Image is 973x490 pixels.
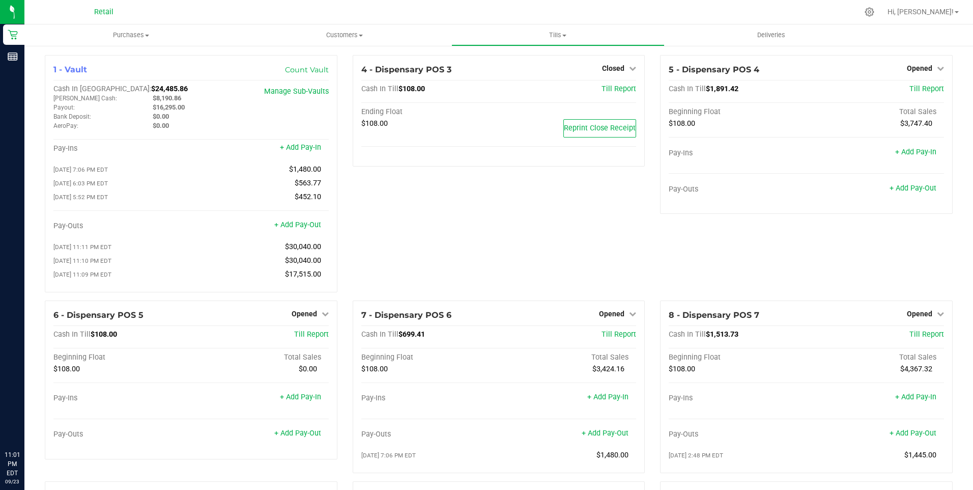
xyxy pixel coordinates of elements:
div: Beginning Float [361,353,499,362]
span: $108.00 [669,119,695,128]
span: 1 - Vault [53,65,87,74]
span: $1,480.00 [596,451,628,459]
span: Closed [602,64,624,72]
span: $108.00 [361,119,388,128]
span: $8,190.86 [153,94,181,102]
div: Pay-Ins [669,149,806,158]
span: $16,295.00 [153,103,185,111]
a: + Add Pay-Out [274,429,321,438]
span: Cash In [GEOGRAPHIC_DATA]: [53,85,151,93]
span: Deliveries [743,31,799,40]
span: Cash In Till [53,330,91,339]
a: + Add Pay-Out [274,221,321,229]
span: Cash In Till [669,330,706,339]
span: Customers [238,31,450,40]
p: 11:01 PM EDT [5,450,20,478]
a: + Add Pay-In [895,148,936,156]
span: 5 - Dispensary POS 4 [669,65,759,74]
a: + Add Pay-Out [890,184,936,193]
a: Till Report [602,330,636,339]
a: Manage Sub-Vaults [264,87,329,96]
div: Total Sales [499,353,636,362]
span: 8 - Dispensary POS 7 [669,310,759,320]
span: $30,040.00 [285,256,321,265]
span: [PERSON_NAME] Cash: [53,95,117,102]
span: Purchases [24,31,238,40]
a: Customers [238,24,451,46]
span: $452.10 [295,193,321,201]
span: Cash In Till [669,85,706,93]
span: $1,445.00 [904,451,936,459]
span: [DATE] 11:10 PM EDT [53,257,111,264]
span: [DATE] 7:06 PM EDT [361,452,416,459]
a: Till Report [909,85,944,93]
inline-svg: Reports [8,51,18,62]
span: Opened [292,310,317,318]
a: Purchases [24,24,238,46]
span: $24,485.86 [151,85,188,93]
span: $699.41 [398,330,425,339]
a: + Add Pay-In [587,393,628,401]
p: 09/23 [5,478,20,485]
a: + Add Pay-Out [582,429,628,438]
div: Pay-Ins [53,394,191,403]
span: $108.00 [669,365,695,373]
span: Opened [907,310,932,318]
a: + Add Pay-In [280,393,321,401]
inline-svg: Retail [8,30,18,40]
span: $108.00 [398,85,425,93]
a: Deliveries [665,24,878,46]
span: Bank Deposit: [53,113,91,120]
div: Beginning Float [669,107,806,117]
span: Tills [452,31,664,40]
span: Opened [599,310,624,318]
a: Tills [451,24,665,46]
span: $0.00 [153,122,169,129]
span: Till Report [294,330,329,339]
span: [DATE] 5:52 PM EDT [53,194,108,201]
span: [DATE] 11:11 PM EDT [53,243,111,251]
span: AeroPay: [53,122,78,129]
div: Total Sales [191,353,328,362]
span: $17,515.00 [285,270,321,279]
span: [DATE] 7:06 PM EDT [53,166,108,173]
a: + Add Pay-Out [890,429,936,438]
button: Reprint Close Receipt [563,119,636,138]
span: Opened [907,64,932,72]
div: Manage settings [863,7,876,17]
div: Pay-Outs [669,185,806,194]
span: $563.77 [295,179,321,187]
a: Till Report [602,85,636,93]
span: $108.00 [91,330,117,339]
span: $1,513.73 [706,330,738,339]
a: + Add Pay-In [280,143,321,152]
span: $108.00 [361,365,388,373]
span: 4 - Dispensary POS 3 [361,65,451,74]
span: $108.00 [53,365,80,373]
iframe: Resource center [10,409,41,439]
span: $4,367.32 [900,365,932,373]
span: $3,424.16 [592,365,624,373]
span: Reprint Close Receipt [564,124,636,132]
span: 7 - Dispensary POS 6 [361,310,451,320]
span: Hi, [PERSON_NAME]! [888,8,954,16]
span: Cash In Till [361,330,398,339]
div: Pay-Outs [669,430,806,439]
span: $1,480.00 [289,165,321,174]
a: Till Report [909,330,944,339]
span: [DATE] 11:09 PM EDT [53,271,111,278]
span: [DATE] 2:48 PM EDT [669,452,723,459]
div: Beginning Float [669,353,806,362]
div: Pay-Ins [669,394,806,403]
div: Ending Float [361,107,499,117]
div: Beginning Float [53,353,191,362]
div: Total Sales [807,107,944,117]
span: $30,040.00 [285,242,321,251]
span: $3,747.40 [900,119,932,128]
div: Pay-Outs [53,430,191,439]
div: Pay-Ins [361,394,499,403]
span: $1,891.42 [706,85,738,93]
